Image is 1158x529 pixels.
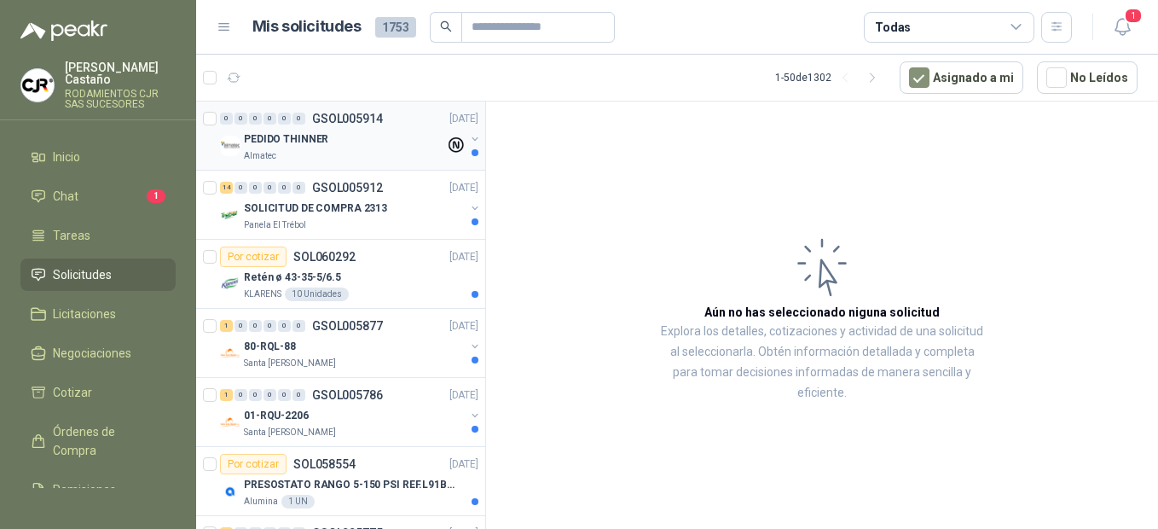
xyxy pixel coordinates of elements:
[53,226,90,245] span: Tareas
[875,18,911,37] div: Todas
[263,320,276,332] div: 0
[249,389,262,401] div: 0
[220,320,233,332] div: 1
[252,15,362,39] h1: Mis solicitudes
[900,61,1023,94] button: Asignado a mi
[244,408,309,424] p: 01-RQU-2206
[53,305,116,323] span: Licitaciones
[220,316,482,370] a: 1 0 0 0 0 0 GSOL005877[DATE] Company Logo80-RQL-88Santa [PERSON_NAME]
[244,495,278,509] p: Alumina
[312,389,383,401] p: GSOL005786
[375,17,416,38] span: 1753
[440,20,452,32] span: search
[244,339,296,355] p: 80-RQL-88
[220,182,233,194] div: 14
[220,108,482,163] a: 0 0 0 0 0 0 GSOL005914[DATE] Company LogoPEDIDO THINNERAlmatec
[449,387,478,404] p: [DATE]
[53,383,92,402] span: Cotizar
[281,495,315,509] div: 1 UN
[196,447,485,516] a: Por cotizarSOL058554[DATE] Company LogoPRESOSTATO RANGO 5-150 PSI REF.L91B-1050Alumina1 UN
[278,182,291,194] div: 0
[220,481,240,502] img: Company Logo
[20,337,176,369] a: Negociaciones
[249,113,262,125] div: 0
[220,385,482,439] a: 1 0 0 0 0 0 GSOL005786[DATE] Company Logo01-RQU-2206Santa [PERSON_NAME]
[244,149,276,163] p: Almatec
[263,389,276,401] div: 0
[220,454,287,474] div: Por cotizar
[220,274,240,294] img: Company Logo
[263,113,276,125] div: 0
[53,344,131,363] span: Negociaciones
[293,458,356,470] p: SOL058554
[292,113,305,125] div: 0
[244,270,341,286] p: Retén ø 43-35-5/6.5
[293,251,356,263] p: SOL060292
[244,218,306,232] p: Panela El Trébol
[20,298,176,330] a: Licitaciones
[1037,61,1138,94] button: No Leídos
[65,61,176,85] p: [PERSON_NAME] Castaño
[278,113,291,125] div: 0
[292,320,305,332] div: 0
[449,180,478,196] p: [DATE]
[196,240,485,309] a: Por cotizarSOL060292[DATE] Company LogoRetén ø 43-35-5/6.5KLARENS10 Unidades
[220,247,287,267] div: Por cotizar
[20,141,176,173] a: Inicio
[449,111,478,127] p: [DATE]
[220,343,240,363] img: Company Logo
[285,288,349,301] div: 10 Unidades
[244,426,336,439] p: Santa [PERSON_NAME]
[263,182,276,194] div: 0
[20,259,176,291] a: Solicitudes
[312,113,383,125] p: GSOL005914
[244,288,281,301] p: KLARENS
[20,20,107,41] img: Logo peakr
[220,205,240,225] img: Company Logo
[657,322,987,404] p: Explora los detalles, cotizaciones y actividad de una solicitud al seleccionarla. Obtén informaci...
[234,389,247,401] div: 0
[53,148,80,166] span: Inicio
[147,189,165,203] span: 1
[20,219,176,252] a: Tareas
[249,320,262,332] div: 0
[220,113,233,125] div: 0
[278,320,291,332] div: 0
[1124,8,1143,24] span: 1
[65,89,176,109] p: RODAMIENTOS CJR SAS SUCESORES
[278,389,291,401] div: 0
[21,69,54,102] img: Company Logo
[249,182,262,194] div: 0
[53,480,116,499] span: Remisiones
[234,113,247,125] div: 0
[220,389,233,401] div: 1
[704,303,940,322] h3: Aún no has seleccionado niguna solicitud
[220,136,240,156] img: Company Logo
[312,182,383,194] p: GSOL005912
[244,201,387,217] p: SOLICITUD DE COMPRA 2313
[244,131,328,148] p: PEDIDO THINNER
[449,318,478,334] p: [DATE]
[244,477,456,493] p: PRESOSTATO RANGO 5-150 PSI REF.L91B-1050
[234,320,247,332] div: 0
[20,376,176,409] a: Cotizar
[292,182,305,194] div: 0
[20,474,176,506] a: Remisiones
[244,357,336,370] p: Santa [PERSON_NAME]
[53,187,78,206] span: Chat
[312,320,383,332] p: GSOL005877
[292,389,305,401] div: 0
[449,456,478,473] p: [DATE]
[53,422,159,460] span: Órdenes de Compra
[53,265,112,284] span: Solicitudes
[449,249,478,265] p: [DATE]
[234,182,247,194] div: 0
[1107,12,1138,43] button: 1
[220,412,240,433] img: Company Logo
[20,416,176,467] a: Órdenes de Compra
[220,177,482,232] a: 14 0 0 0 0 0 GSOL005912[DATE] Company LogoSOLICITUD DE COMPRA 2313Panela El Trébol
[775,64,886,91] div: 1 - 50 de 1302
[20,180,176,212] a: Chat1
